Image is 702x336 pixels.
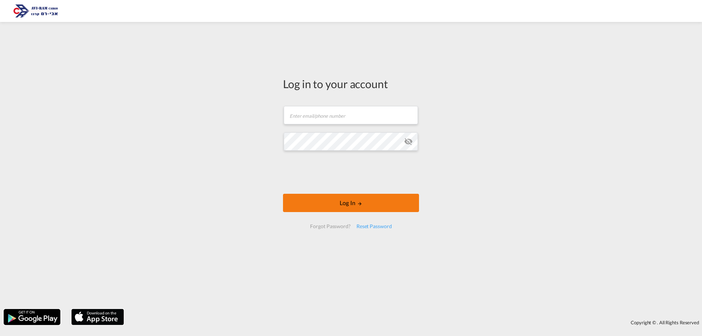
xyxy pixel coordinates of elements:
[284,106,418,124] input: Enter email/phone number
[11,3,60,19] img: 166978e0a5f911edb4280f3c7a976193.png
[3,308,61,326] img: google.png
[283,194,419,212] button: LOGIN
[354,220,395,233] div: Reset Password
[71,308,125,326] img: apple.png
[404,137,413,146] md-icon: icon-eye-off
[128,316,702,329] div: Copyright © . All Rights Reserved
[283,76,419,91] div: Log in to your account
[295,158,407,186] iframe: reCAPTCHA
[307,220,353,233] div: Forgot Password?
